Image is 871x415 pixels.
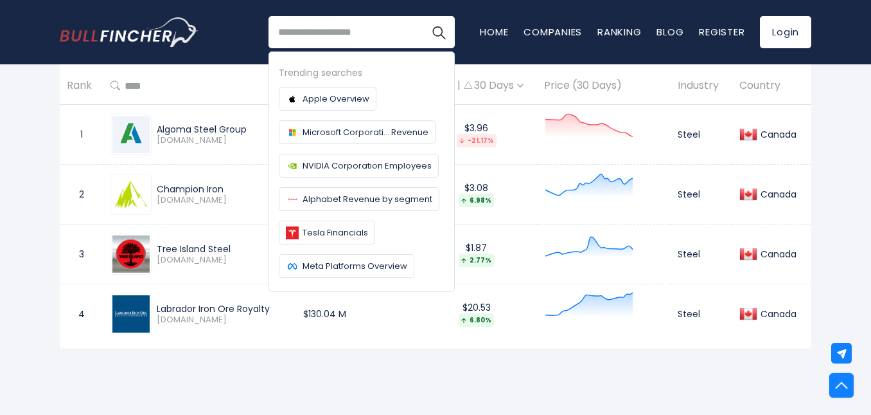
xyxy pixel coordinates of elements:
span: Tesla Financials [303,226,368,239]
img: Company logo [286,193,299,206]
div: Canada [757,248,796,260]
div: Trending searches [279,66,444,80]
div: 2.77% [459,254,494,267]
span: [DOMAIN_NAME] [157,135,289,146]
button: Search [423,16,455,48]
span: [DOMAIN_NAME] [157,315,289,326]
div: $3.96 [423,122,530,147]
a: Microsoft Corporati... Revenue [279,120,435,144]
td: 1 [60,105,103,165]
a: Ranking [597,25,641,39]
span: Meta Platforms Overview [303,259,407,273]
td: Steel [671,165,732,225]
div: $3.08 [423,182,530,207]
a: Companies [523,25,582,39]
span: NVIDIA Corporation Employees [303,159,432,172]
div: Canada [757,189,796,200]
img: ASTL.TO.png [112,116,150,153]
div: Tree Island Steel [157,243,289,255]
td: 3 [60,225,103,284]
span: [DOMAIN_NAME] [157,255,289,266]
a: NVIDIA Corporation Employees [279,154,439,178]
td: 4 [60,284,103,344]
img: Company logo [286,126,299,139]
a: Tesla Financials [279,221,375,244]
img: Bullfincher logo [60,17,198,47]
img: CIA.TO.png [112,181,150,208]
td: $130.04 M [296,284,416,344]
a: Alphabet Revenue by segment [279,187,439,211]
img: Company logo [286,226,299,239]
div: Price | 30 Days [423,79,530,93]
td: Steel [671,105,732,165]
div: Algoma Steel Group [157,124,289,135]
div: 6.98% [459,194,494,207]
a: Register [699,25,744,39]
div: Canada [757,308,796,320]
div: Canada [757,129,796,140]
th: Price (30 Days) [537,67,671,105]
td: Steel [671,225,732,284]
img: Company logo [286,260,299,273]
img: TSL.TO.png [112,235,150,273]
img: LIF.TO.png [112,295,150,333]
td: 2 [60,165,103,225]
a: Blog [656,25,683,39]
a: Meta Platforms Overview [279,254,414,278]
th: Rank [60,67,103,105]
a: Go to homepage [60,17,198,47]
th: Industry [671,67,732,105]
a: Home [480,25,508,39]
span: Alphabet Revenue by segment [303,192,432,206]
div: Labrador Iron Ore Royalty [157,303,289,315]
div: Champion Iron [157,183,289,195]
span: Microsoft Corporati... Revenue [303,125,428,139]
img: Company logo [286,93,299,106]
th: Country [732,67,811,105]
span: Apple Overview [303,92,369,106]
span: [DOMAIN_NAME] [157,195,289,206]
div: $20.53 [423,302,530,327]
div: -21.17% [457,134,497,147]
a: Login [760,16,811,48]
div: 6.80% [459,313,494,327]
td: Steel [671,284,732,344]
img: Company logo [286,160,299,172]
div: $1.87 [423,242,530,267]
a: Apple Overview [279,87,376,111]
